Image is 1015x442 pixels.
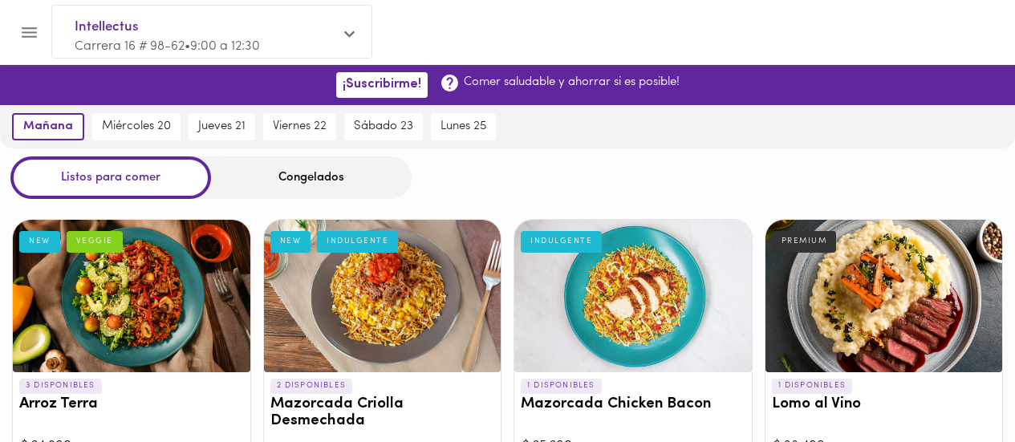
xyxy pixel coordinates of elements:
div: NEW [19,231,60,252]
div: PREMIUM [772,231,837,252]
div: INDULGENTE [521,231,602,252]
h3: Lomo al Vino [772,396,997,413]
p: Comer saludable y ahorrar si es posible! [464,74,680,91]
button: sábado 23 [344,113,423,140]
button: miércoles 20 [92,113,181,140]
button: viernes 22 [263,113,336,140]
p: 1 DISPONIBLES [772,379,853,393]
button: ¡Suscribirme! [336,72,428,97]
div: Mazorcada Chicken Bacon [514,220,752,372]
span: Intellectus [75,17,333,38]
button: Menu [10,13,49,52]
span: sábado 23 [354,120,413,134]
p: 1 DISPONIBLES [521,379,602,393]
div: INDULGENTE [317,231,398,252]
div: Mazorcada Criolla Desmechada [264,220,501,372]
p: 3 DISPONIBLES [19,379,102,393]
span: jueves 21 [198,120,246,134]
div: Lomo al Vino [765,220,1003,372]
span: lunes 25 [441,120,486,134]
button: lunes 25 [431,113,496,140]
div: Listos para comer [10,156,211,199]
span: miércoles 20 [102,120,171,134]
span: ¡Suscribirme! [343,77,421,92]
div: VEGGIE [67,231,123,252]
iframe: Messagebird Livechat Widget [922,349,999,426]
p: 2 DISPONIBLES [270,379,353,393]
button: jueves 21 [189,113,255,140]
h3: Arroz Terra [19,396,244,413]
span: viernes 22 [273,120,327,134]
div: Congelados [211,156,412,199]
button: mañana [12,113,84,140]
div: NEW [270,231,311,252]
div: Arroz Terra [13,220,250,372]
h3: Mazorcada Chicken Bacon [521,396,745,413]
h3: Mazorcada Criolla Desmechada [270,396,495,430]
span: Carrera 16 # 98-62 • 9:00 a 12:30 [75,40,260,53]
span: mañana [23,120,73,134]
